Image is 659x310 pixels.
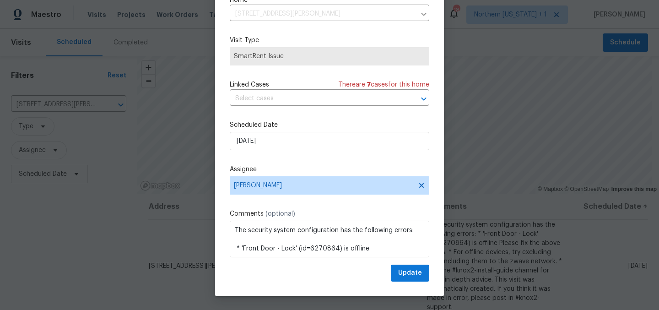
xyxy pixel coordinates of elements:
input: Enter in an address [230,7,416,21]
input: M/D/YYYY [230,132,429,150]
label: Scheduled Date [230,120,429,130]
input: Select cases [230,92,404,106]
span: Linked Cases [230,80,269,89]
span: SmartRent Issue [234,52,425,61]
span: 7 [367,82,371,88]
span: There are case s for this home [338,80,429,89]
button: Open [417,92,430,105]
button: Update [391,265,429,282]
span: (optional) [265,211,295,217]
span: [PERSON_NAME] [234,182,413,189]
textarea: The security system configuration has the following errors: * 'Front Door - Lock' (id=6270864) is... [230,221,429,257]
label: Visit Type [230,36,429,45]
span: Update [398,267,422,279]
label: Comments [230,209,429,218]
label: Assignee [230,165,429,174]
